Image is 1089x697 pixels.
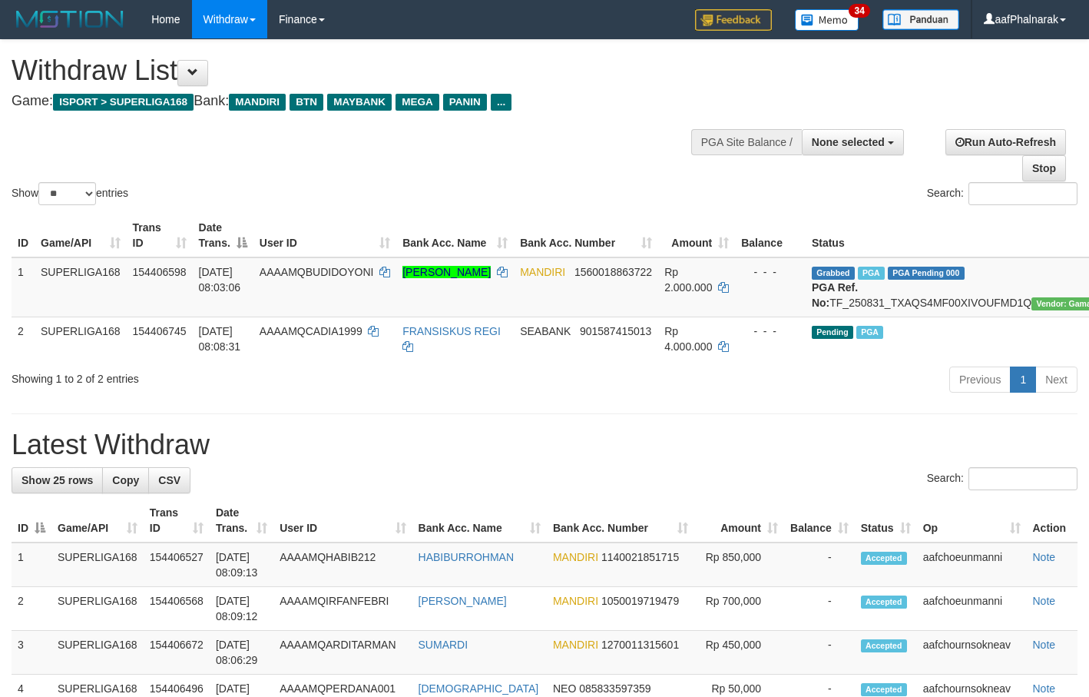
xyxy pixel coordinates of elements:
[12,365,442,387] div: Showing 1 to 2 of 2 entries
[735,214,806,257] th: Balance
[51,587,144,631] td: SUPERLIGA168
[802,129,904,155] button: None selected
[579,682,650,695] span: Copy 085833597359 to clipboard
[812,281,858,309] b: PGA Ref. No:
[38,182,96,205] select: Showentries
[694,587,784,631] td: Rp 700,000
[419,551,514,563] a: HABIBURROHMAN
[12,257,35,317] td: 1
[199,325,241,353] span: [DATE] 08:08:31
[193,214,253,257] th: Date Trans.: activate to sort column descending
[12,631,51,675] td: 3
[580,325,651,337] span: Copy 901587415013 to clipboard
[210,499,273,543] th: Date Trans.: activate to sort column ascending
[861,683,907,696] span: Accepted
[849,4,869,18] span: 34
[210,631,273,675] td: [DATE] 08:06:29
[927,467,1077,490] label: Search:
[574,266,652,278] span: Copy 1560018863722 to clipboard
[514,214,658,257] th: Bank Acc. Number: activate to sort column ascending
[861,596,907,609] span: Accepted
[694,631,784,675] td: Rp 450,000
[1027,499,1078,543] th: Action
[795,9,859,31] img: Button%20Memo.svg
[520,266,565,278] span: MANDIRI
[927,182,1077,205] label: Search:
[210,543,273,587] td: [DATE] 08:09:13
[945,129,1066,155] a: Run Auto-Refresh
[658,214,735,257] th: Amount: activate to sort column ascending
[12,587,51,631] td: 2
[12,55,710,86] h1: Withdraw List
[694,543,784,587] td: Rp 850,000
[1010,367,1036,393] a: 1
[402,325,501,337] a: FRANSISKUS REGI
[260,325,362,337] span: AAAAMQCADIA1999
[553,639,598,651] span: MANDIRI
[664,266,712,294] span: Rp 2.000.000
[553,551,598,563] span: MANDIRI
[443,94,487,111] span: PANIN
[882,9,959,30] img: panduan.png
[917,543,1027,587] td: aafchoeunmanni
[51,499,144,543] th: Game/API: activate to sort column ascending
[741,264,799,280] div: - - -
[12,214,35,257] th: ID
[144,499,210,543] th: Trans ID: activate to sort column ascending
[253,214,396,257] th: User ID: activate to sort column ascending
[812,136,885,148] span: None selected
[419,595,507,607] a: [PERSON_NAME]
[1033,682,1056,695] a: Note
[273,587,412,631] td: AAAAMQIRFANFEBRI
[402,266,491,278] a: [PERSON_NAME]
[133,266,187,278] span: 154406598
[229,94,286,111] span: MANDIRI
[741,324,799,339] div: - - -
[784,499,855,543] th: Balance: activate to sort column ascending
[601,551,679,563] span: Copy 1140021851715 to clipboard
[664,325,712,353] span: Rp 4.000.000
[22,474,93,486] span: Show 25 rows
[695,9,772,31] img: Feedback.jpg
[812,326,853,339] span: Pending
[812,267,855,280] span: Grabbed
[1033,595,1056,607] a: Note
[396,94,439,111] span: MEGA
[1022,155,1066,181] a: Stop
[949,367,1011,393] a: Previous
[917,631,1027,675] td: aafchournsokneav
[553,595,598,607] span: MANDIRI
[12,430,1077,460] h1: Latest Withdraw
[144,543,210,587] td: 154406527
[158,474,180,486] span: CSV
[12,94,710,109] h4: Game: Bank:
[12,543,51,587] td: 1
[12,467,103,493] a: Show 25 rows
[35,214,127,257] th: Game/API: activate to sort column ascending
[601,595,679,607] span: Copy 1050019719479 to clipboard
[273,499,412,543] th: User ID: activate to sort column ascending
[547,499,694,543] th: Bank Acc. Number: activate to sort column ascending
[210,587,273,631] td: [DATE] 08:09:12
[273,631,412,675] td: AAAAMQARDITARMAN
[553,682,576,695] span: NEO
[861,552,907,565] span: Accepted
[102,467,149,493] a: Copy
[601,639,679,651] span: Copy 1270011315601 to clipboard
[12,499,51,543] th: ID: activate to sort column descending
[112,474,139,486] span: Copy
[412,499,547,543] th: Bank Acc. Name: activate to sort column ascending
[491,94,511,111] span: ...
[273,543,412,587] td: AAAAMQHABIB212
[396,214,514,257] th: Bank Acc. Name: activate to sort column ascending
[520,325,571,337] span: SEABANK
[694,499,784,543] th: Amount: activate to sort column ascending
[12,8,128,31] img: MOTION_logo.png
[199,266,241,294] span: [DATE] 08:03:06
[917,587,1027,631] td: aafchoeunmanni
[858,267,885,280] span: Marked by aafchoeunmanni
[260,266,374,278] span: AAAAMQBUDIDOYONI
[784,587,855,631] td: -
[148,467,190,493] a: CSV
[1035,367,1077,393] a: Next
